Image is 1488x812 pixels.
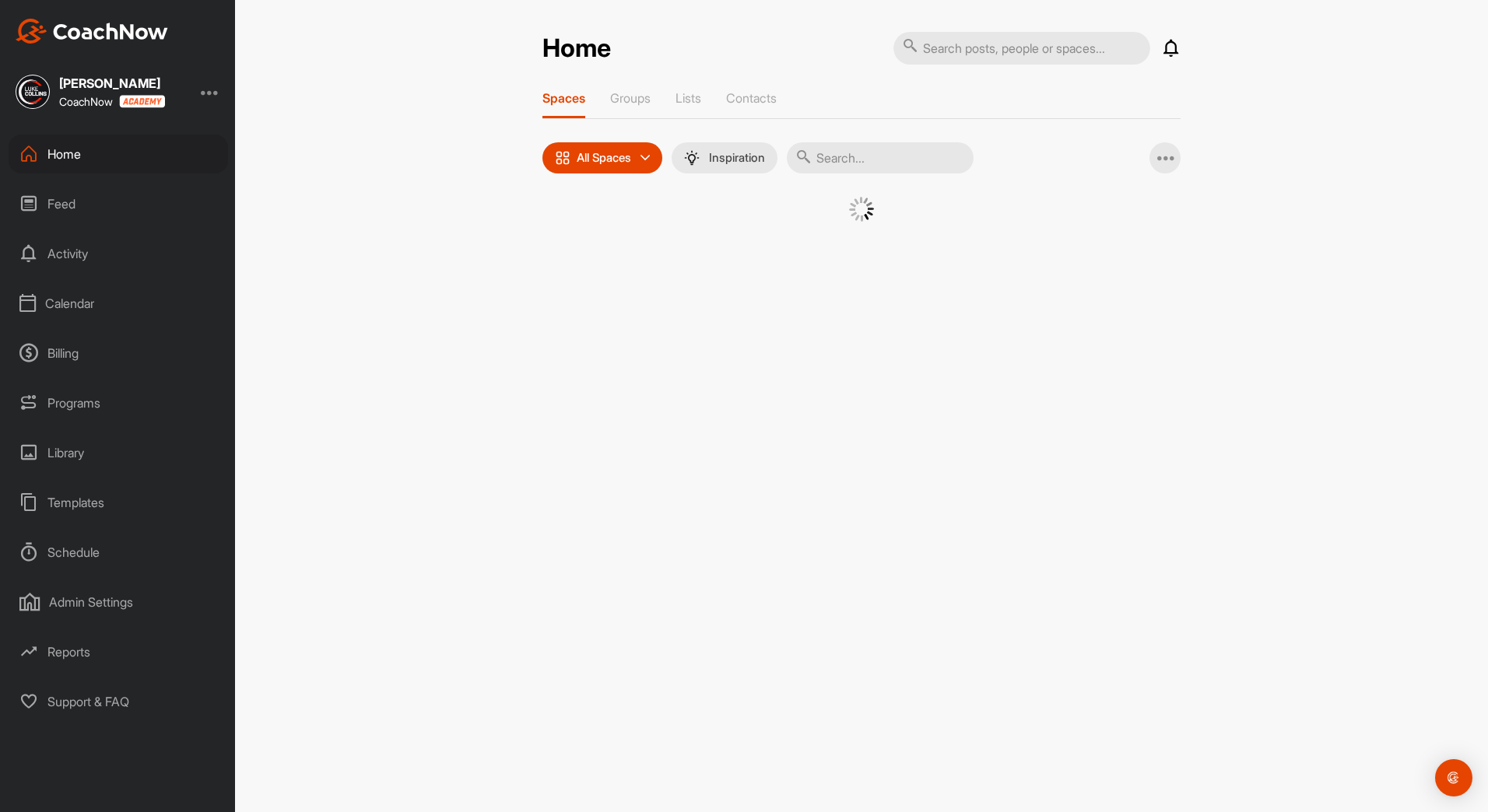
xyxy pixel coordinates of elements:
p: Contacts [726,90,777,106]
p: Groups [610,90,651,106]
p: Lists [676,90,701,106]
div: Open Intercom Messenger [1435,759,1472,796]
img: G6gVgL6ErOh57ABN0eRmCEwV0I4iEi4d8EwaPGI0tHgoAbU4EAHFLEQAh+QQFCgALACwIAA4AGAASAAAEbHDJSesaOCdk+8xg... [849,197,874,222]
h2: Home [542,33,611,64]
div: Billing [9,334,228,373]
div: Feed [9,184,228,223]
img: square_5324f3c746d17696c68cfe1a241c5094.jpg [16,75,50,109]
div: [PERSON_NAME] [59,77,165,89]
div: Activity [9,234,228,273]
div: Library [9,433,228,472]
div: Schedule [9,533,228,572]
div: Templates [9,483,228,522]
img: menuIcon [684,150,700,166]
input: Search posts, people or spaces... [893,32,1150,65]
p: Inspiration [709,152,765,164]
div: Support & FAQ [9,682,228,721]
div: Home [9,135,228,173]
div: Programs [9,383,228,422]
div: Reports [9,632,228,671]
input: Search... [787,142,974,173]
img: CoachNow [16,19,168,44]
div: Calendar [9,284,228,323]
div: CoachNow [59,95,165,108]
img: icon [555,150,570,166]
p: All Spaces [577,152,631,164]
p: Spaces [542,90,585,106]
img: CoachNow acadmey [119,95,165,108]
div: Admin Settings [9,583,228,621]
